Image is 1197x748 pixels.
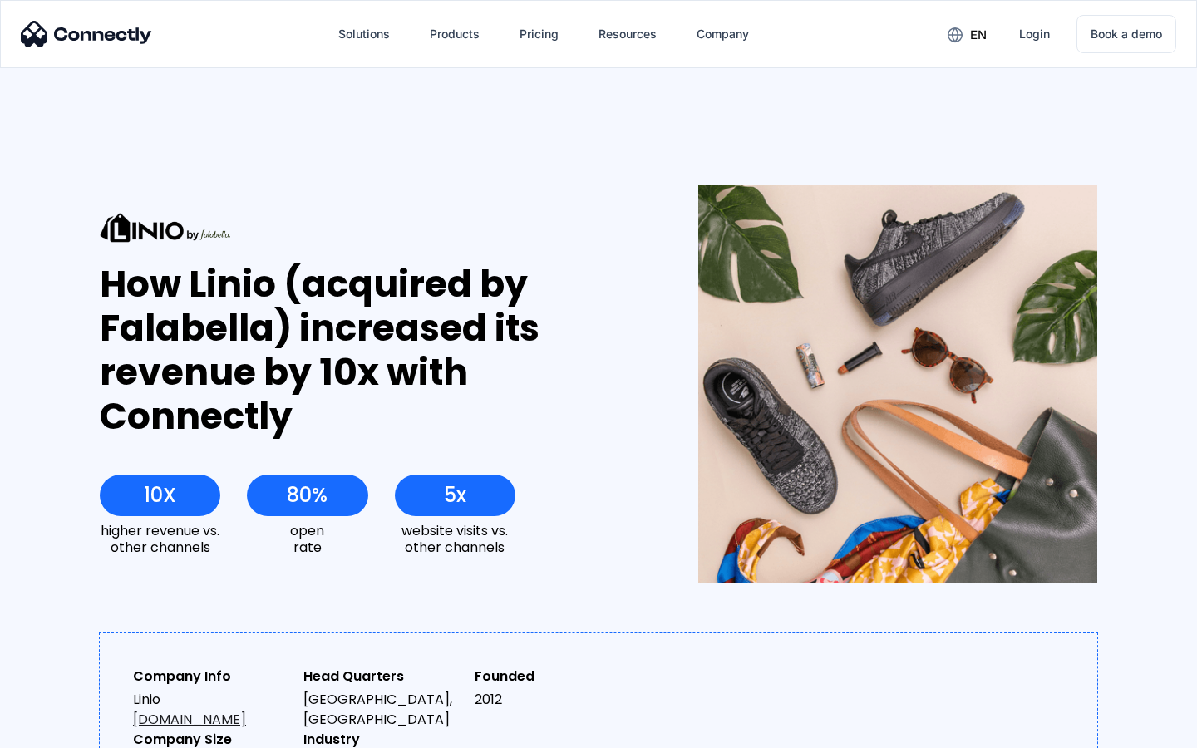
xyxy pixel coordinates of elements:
div: Company [697,22,749,46]
div: Solutions [338,22,390,46]
a: Book a demo [1076,15,1176,53]
aside: Language selected: English [17,719,100,742]
div: Pricing [520,22,559,46]
div: Resources [598,22,657,46]
div: website visits vs. other channels [395,523,515,554]
div: Company Info [133,667,290,686]
div: open rate [247,523,367,554]
img: Connectly Logo [21,21,152,47]
div: Products [430,22,480,46]
a: Pricing [506,14,572,54]
a: Login [1006,14,1063,54]
div: Linio [133,690,290,730]
div: Founded [475,667,632,686]
div: How Linio (acquired by Falabella) increased its revenue by 10x with Connectly [100,263,638,438]
div: en [970,23,987,47]
div: Head Quarters [303,667,461,686]
div: 80% [287,484,328,507]
div: [GEOGRAPHIC_DATA], [GEOGRAPHIC_DATA] [303,690,461,730]
a: [DOMAIN_NAME] [133,710,246,729]
div: 5x [444,484,466,507]
ul: Language list [33,719,100,742]
div: 10X [144,484,176,507]
div: Login [1019,22,1050,46]
div: higher revenue vs. other channels [100,523,220,554]
div: 2012 [475,690,632,710]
